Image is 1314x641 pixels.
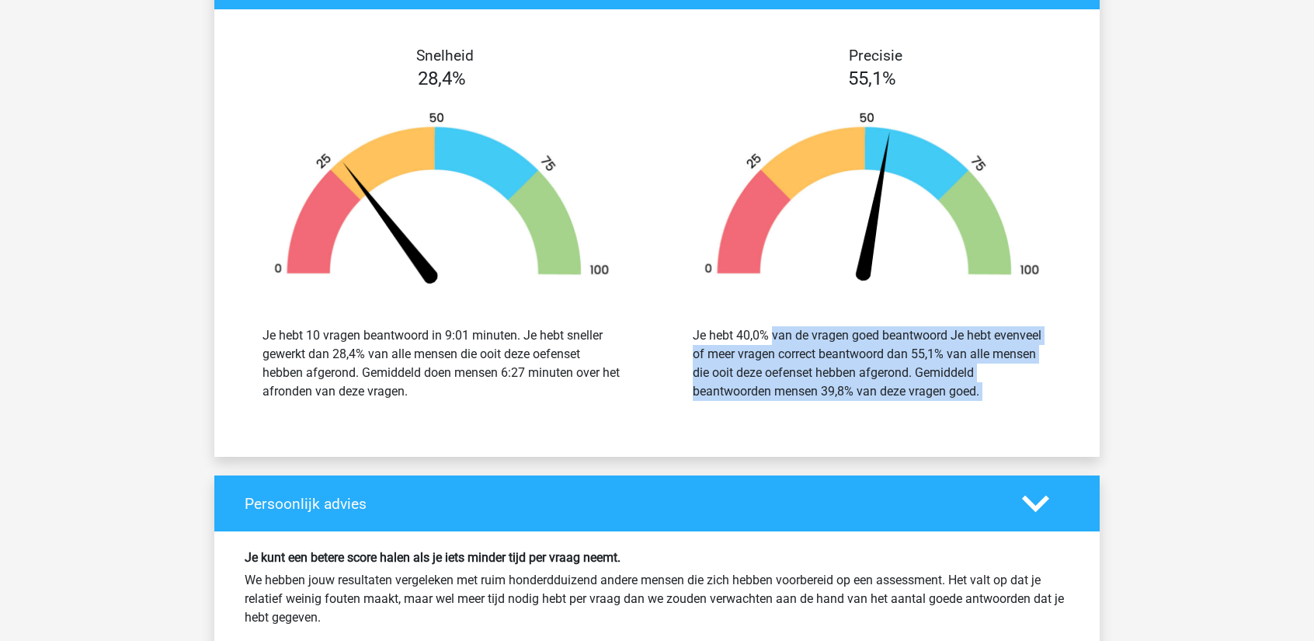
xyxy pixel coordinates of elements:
h4: Snelheid [245,47,645,64]
h4: Persoonlijk advies [245,495,999,513]
span: 55,1% [848,68,896,89]
img: 55.29014c7fce35.png [680,111,1064,289]
span: 28,4% [418,68,466,89]
div: Je hebt 40,0% van de vragen goed beantwoord Je hebt evenveel of meer vragen correct beantwoord da... [693,326,1052,401]
img: 28.7d4f644ce88e.png [250,111,634,289]
h6: Je kunt een betere score halen als je iets minder tijd per vraag neemt. [245,550,1069,565]
div: Je hebt 10 vragen beantwoord in 9:01 minuten. Je hebt sneller gewerkt dan 28,4% van alle mensen d... [262,326,621,401]
h4: Precisie [675,47,1076,64]
p: We hebben jouw resultaten vergeleken met ruim honderdduizend andere mensen die zich hebben voorbe... [245,571,1069,627]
